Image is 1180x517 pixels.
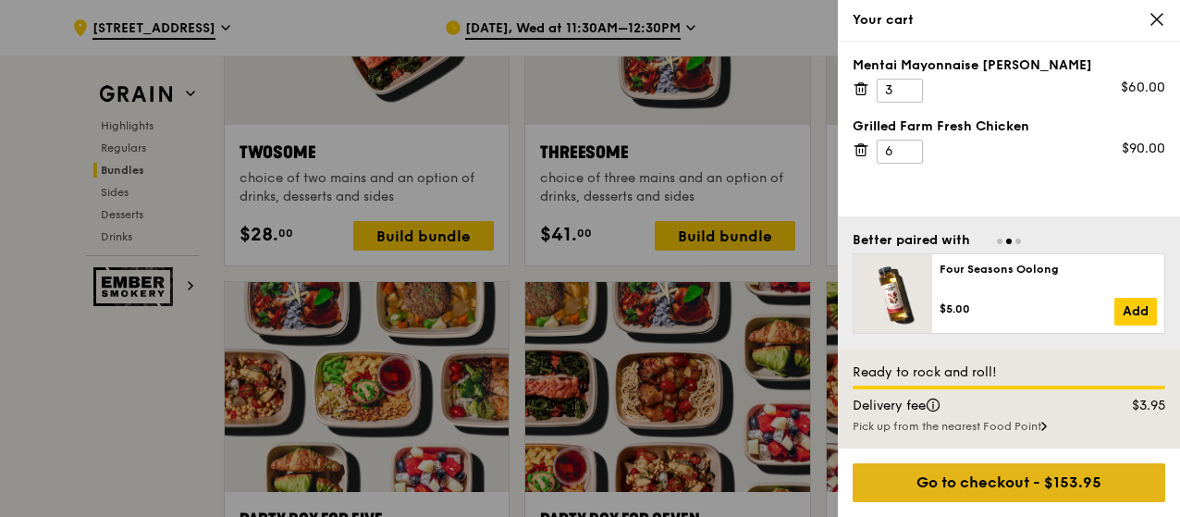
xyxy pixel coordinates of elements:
div: $3.95 [1093,397,1177,415]
div: $90.00 [1122,140,1165,158]
div: Pick up from the nearest Food Point [853,419,1165,434]
div: Go to checkout - $153.95 [853,463,1165,502]
div: Grilled Farm Fresh Chicken [853,117,1165,136]
div: $5.00 [940,302,1114,316]
div: Ready to rock and roll! [853,363,1165,382]
div: Better paired with [853,231,970,250]
div: Delivery fee [842,397,1093,415]
span: Go to slide 2 [1006,239,1012,244]
span: Go to slide 1 [997,239,1002,244]
div: Four Seasons Oolong [940,262,1157,277]
span: Go to slide 3 [1015,239,1021,244]
div: $60.00 [1121,79,1165,97]
div: Your cart [853,11,1165,30]
div: Mentai Mayonnaise [PERSON_NAME] [853,56,1165,75]
a: Add [1114,298,1157,326]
